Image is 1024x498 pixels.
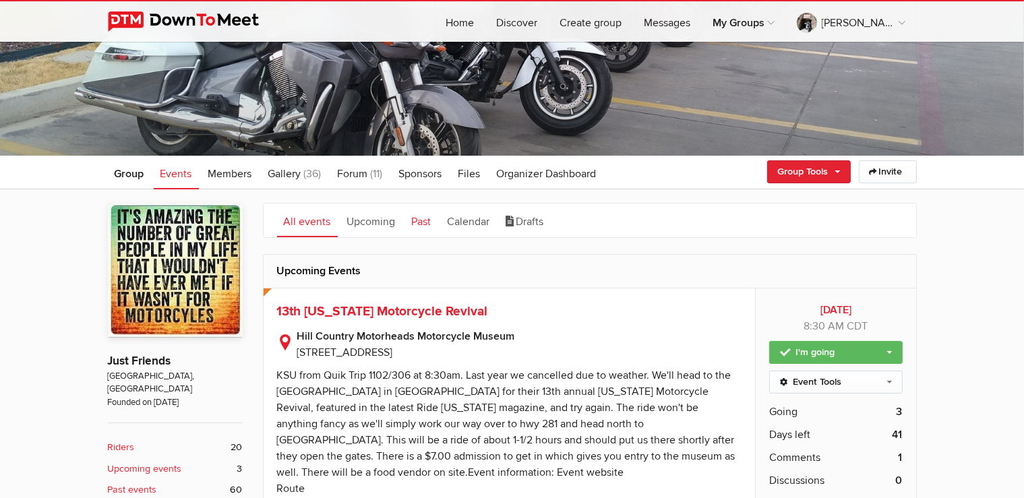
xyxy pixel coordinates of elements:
span: Organizer Dashboard [497,167,597,181]
a: Event Tools [769,371,902,394]
div: KSU from Quik Trip 1102/306 at 8:30am. Last year we cancelled due to weather. We'll head to the [... [277,369,735,495]
a: Past [405,204,438,237]
b: Upcoming events [108,462,182,476]
a: Forum (11) [331,156,390,189]
a: Drafts [500,204,551,237]
span: Group [115,167,144,181]
b: 0 [896,472,903,489]
a: My Groups [702,1,785,42]
span: Gallery [268,167,301,181]
a: Group Tools [767,160,851,183]
img: DownToMeet [108,11,280,32]
span: Comments [769,449,820,466]
span: Founded on [DATE] [108,396,243,409]
a: All events [277,204,338,237]
b: Past events [108,483,157,497]
a: Just Friends [108,354,171,368]
a: 13th [US_STATE] Motorcycle Revival [277,303,488,319]
span: [GEOGRAPHIC_DATA], [GEOGRAPHIC_DATA] [108,370,243,396]
span: Forum [338,167,368,181]
img: Just Friends [108,203,243,338]
a: Files [452,156,487,189]
span: America/Chicago [847,319,868,333]
a: Sponsors [392,156,449,189]
a: I'm going [769,341,902,364]
b: 1 [899,449,903,466]
a: Calendar [441,204,497,237]
span: Going [769,404,797,420]
h2: Upcoming Events [277,255,903,287]
span: Days left [769,427,810,443]
b: 41 [893,427,903,443]
a: Organizer Dashboard [490,156,603,189]
b: Hill Country Motorheads Motorcycle Museum [297,328,742,344]
a: Group [108,156,151,189]
a: Discover [486,1,549,42]
span: Discussions [769,472,824,489]
a: Past events 60 [108,483,243,497]
b: 3 [897,404,903,420]
a: [PERSON_NAME] [786,1,916,42]
a: Invite [859,160,917,183]
a: Create group [549,1,633,42]
span: 60 [231,483,243,497]
span: Files [458,167,481,181]
a: Upcoming events 3 [108,462,243,476]
a: Riders 20 [108,440,243,455]
span: (11) [371,167,383,181]
a: Messages [634,1,702,42]
span: 3 [237,462,243,476]
a: Home [435,1,485,42]
span: Sponsors [399,167,442,181]
span: 8:30 AM [804,319,844,333]
a: Events [154,156,199,189]
b: [DATE] [769,302,902,318]
span: Members [208,167,252,181]
span: (36) [304,167,322,181]
a: Upcoming [340,204,402,237]
span: Events [160,167,192,181]
span: 20 [231,440,243,455]
b: Riders [108,440,135,455]
a: Gallery (36) [262,156,328,189]
span: [STREET_ADDRESS] [297,346,393,359]
a: Members [202,156,259,189]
